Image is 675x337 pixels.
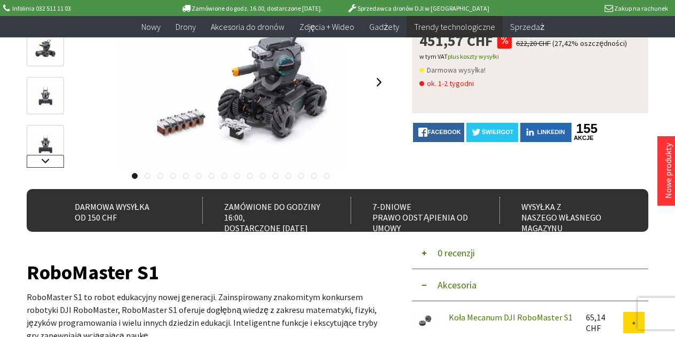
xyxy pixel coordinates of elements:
[362,16,407,38] a: Gadżety
[203,16,292,38] a: Akcesoria do dronów
[438,279,477,291] font: Akcesoria
[448,52,499,60] a: plus koszty wysyłki
[75,212,117,223] font: od 150 CHF
[224,223,308,233] font: dostarczone [DATE]
[407,16,503,38] a: Trendy technologiczne
[574,123,594,135] a: 155
[466,123,518,142] a: Świergot
[211,21,284,32] font: Akcesoria do dronów
[75,201,149,212] font: Darmowa wysyłka
[419,31,493,50] font: 451,57 CHF
[427,129,460,135] font: Facebook
[521,212,601,233] font: naszego własnego magazynu
[414,21,495,32] font: Trendy technologiczne
[574,135,593,141] font: akcje
[586,312,605,333] font: 65,14 CHF
[427,79,474,88] font: ok. 1-2 tygodni
[141,21,161,32] font: Nowy
[358,4,489,12] font: Sprzedawca dronów DJI w [GEOGRAPHIC_DATA]
[372,201,411,212] font: 7-dniowe
[552,38,627,48] font: (27,42% oszczędności)
[449,312,573,323] a: Koła Mecanum DJI RoboMaster S1
[299,21,355,32] font: Zdjęcia + Wideo
[574,135,594,142] a: akcje
[413,123,464,142] a: Facebook
[419,52,448,60] font: w tym VAT
[521,201,561,212] font: Wysyłka z
[292,16,362,38] a: Zdjęcia + Wideo
[537,129,565,135] font: LinkedIn
[224,201,320,223] font: Zamówione do godziny 16:00,
[27,260,159,285] font: RoboMaster S1
[427,65,486,75] font: Darmowa wysyłka!
[12,4,71,12] font: Infolinia 032 511 11 03
[369,21,399,32] font: Gadżety
[412,237,648,269] button: 0 recenzji
[438,247,475,259] font: 0 recenzji
[192,4,322,12] font: Zamówione do godz. 16.00, dostarczone [DATE].
[176,21,196,32] font: Drony
[503,16,552,38] a: Sprzedaż
[412,312,439,330] img: Koła Mecanum DJI RoboMaster S1
[372,212,468,233] font: prawo odstąpienia od umowy
[168,16,203,38] a: Drony
[663,143,673,199] a: Nowe produkty
[134,16,168,38] a: Nowy
[412,269,648,301] button: Akcesoria
[576,121,598,136] font: 155
[520,123,571,142] a: LinkedIn
[614,4,668,12] font: Zakup na rachunek
[516,38,551,48] font: 622,20 CHF
[510,21,544,32] font: Sprzedaż
[482,129,514,135] font: Świergot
